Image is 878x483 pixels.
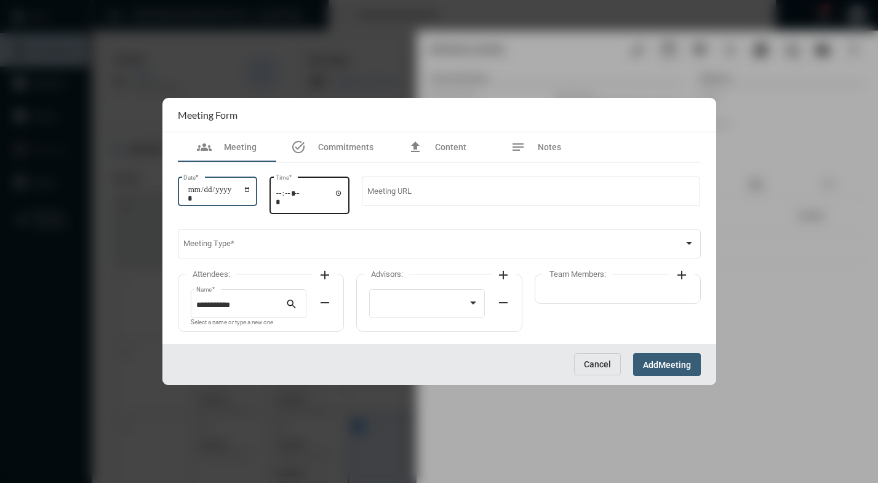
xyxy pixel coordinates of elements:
mat-hint: Select a name or type a new one [191,319,273,326]
mat-icon: add [674,268,689,282]
mat-icon: notes [511,140,525,154]
mat-icon: add [496,268,511,282]
h2: Meeting Form [178,109,237,121]
mat-icon: add [317,268,332,282]
mat-icon: remove [317,295,332,310]
span: Meeting [224,142,257,152]
mat-icon: task_alt [291,140,306,154]
mat-icon: groups [197,140,212,154]
span: Notes [538,142,561,152]
span: Cancel [584,359,611,369]
label: Team Members: [543,269,612,279]
label: Advisors: [365,269,409,279]
mat-icon: remove [496,295,511,310]
span: Add [643,360,658,370]
span: Meeting [658,360,691,370]
mat-icon: search [285,298,300,313]
span: Commitments [318,142,373,152]
button: AddMeeting [633,353,701,376]
mat-icon: file_upload [408,140,423,154]
label: Attendees: [186,269,236,279]
button: Cancel [574,353,621,375]
span: Content [435,142,466,152]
